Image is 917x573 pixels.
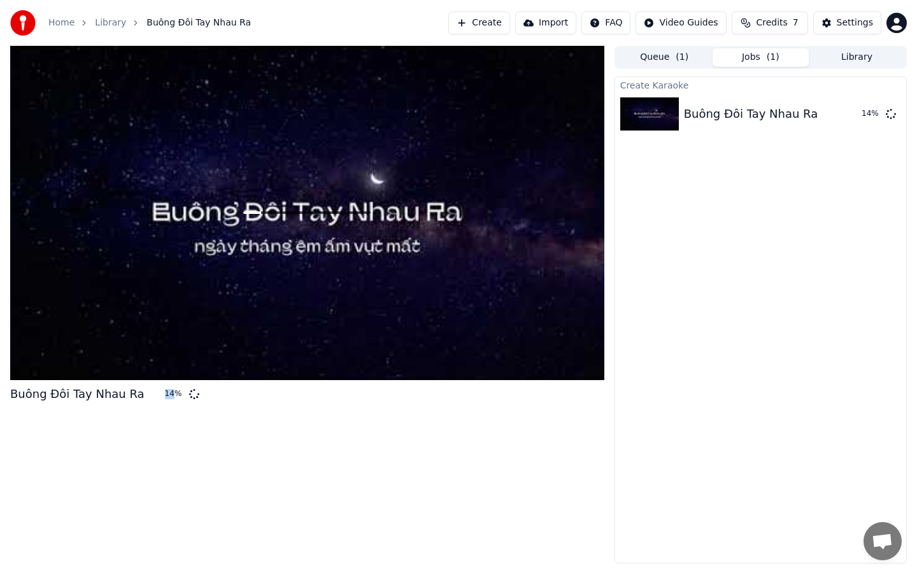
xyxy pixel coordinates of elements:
button: FAQ [581,11,630,34]
button: Create [448,11,510,34]
div: 14 % [165,389,184,399]
div: 14 % [862,109,881,119]
button: Jobs [713,48,809,67]
span: ( 1 ) [767,51,779,64]
span: Credits [756,17,787,29]
a: Home [48,17,75,29]
div: Create Karaoke [615,77,906,92]
div: Buông Đôi Tay Nhau Ra [684,105,818,123]
button: Video Guides [636,11,726,34]
span: Buông Đôi Tay Nhau Ra [146,17,251,29]
nav: breadcrumb [48,17,251,29]
button: Library [809,48,905,67]
div: Open chat [864,522,902,560]
button: Import [515,11,576,34]
button: Queue [616,48,713,67]
span: 7 [793,17,799,29]
button: Credits7 [732,11,808,34]
span: ( 1 ) [676,51,688,64]
div: Buông Đôi Tay Nhau Ra [10,385,145,403]
a: Library [95,17,126,29]
button: Settings [813,11,881,34]
img: youka [10,10,36,36]
div: Settings [837,17,873,29]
